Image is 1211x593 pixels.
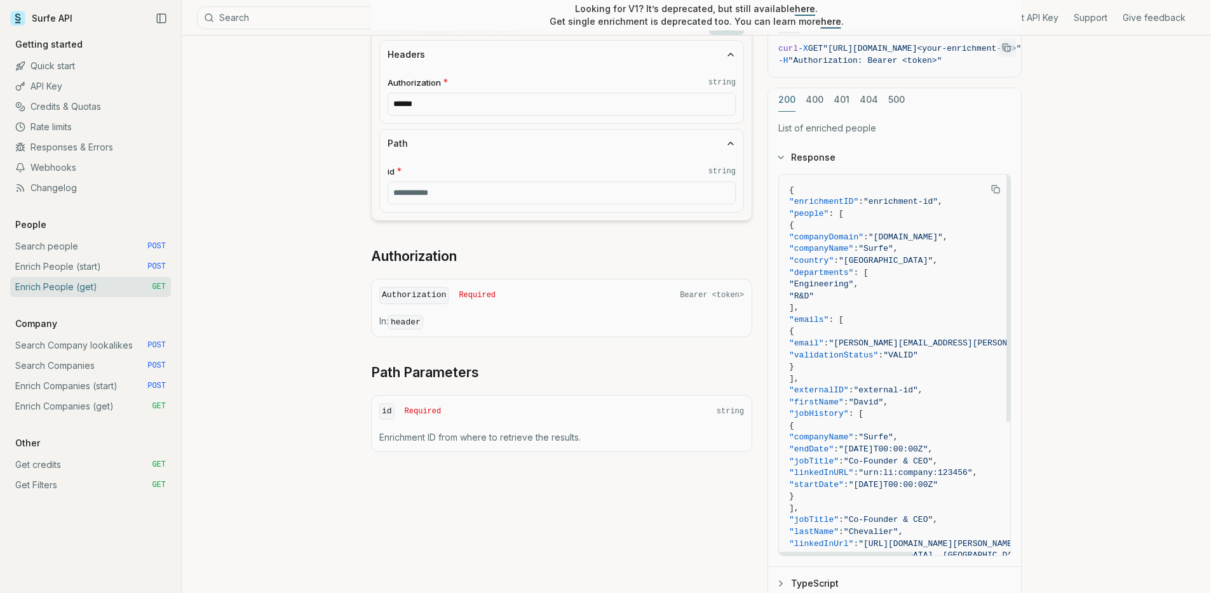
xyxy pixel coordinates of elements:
[973,468,978,477] span: ,
[893,244,898,253] span: ,
[10,218,51,231] p: People
[379,315,744,329] p: In:
[853,279,858,289] span: ,
[789,432,853,442] span: "companyName"
[823,44,1021,53] span: "[URL][DOMAIN_NAME]<your-enrichment-id>"
[834,444,839,454] span: :
[789,197,858,206] span: "enrichmentID"
[834,256,839,265] span: :
[789,515,839,524] span: "jobTitle"
[888,88,905,112] button: 500
[834,88,849,112] button: 401
[388,77,441,89] span: Authorization
[10,335,171,356] a: Search Company lookalikes POST
[789,503,799,513] span: ],
[147,361,166,371] span: POST
[839,550,844,560] span: :
[808,44,823,53] span: GET
[147,241,166,251] span: POST
[10,257,171,277] a: Enrich People (start) POST
[789,303,799,312] span: ],
[798,44,808,53] span: -X
[821,16,841,27] a: here
[1123,11,1186,24] a: Give feedback
[789,291,814,301] span: "R&D"
[789,362,794,371] span: }
[778,88,795,112] button: 200
[878,350,883,360] span: :
[388,166,395,178] span: id
[717,406,744,416] span: string
[152,282,166,292] span: GET
[10,157,171,178] a: Webhooks
[853,385,917,395] span: "external-id"
[933,515,938,524] span: ,
[388,315,423,330] code: header
[371,364,479,382] a: Path Parameters
[849,409,863,418] span: : [
[943,232,948,242] span: ,
[918,385,923,395] span: ,
[789,444,834,454] span: "endDate"
[789,279,853,289] span: "Engineering"
[10,117,171,137] a: Rate limits
[849,397,884,407] span: "David"
[789,539,853,549] span: "linkedInUrl"
[1010,11,1059,24] a: Get API Key
[928,444,933,454] span: ,
[708,77,736,88] code: string
[853,468,858,477] span: :
[380,41,743,69] button: Headers
[898,527,903,536] span: ,
[853,539,858,549] span: :
[10,236,171,257] a: Search people POST
[459,290,496,300] span: Required
[10,38,88,51] p: Getting started
[806,88,823,112] button: 400
[844,456,933,466] span: "Co-Founder & CEO"
[768,174,1021,566] div: Response
[844,527,898,536] span: "Chevalier"
[380,130,743,157] button: Path
[379,403,395,420] code: id
[853,432,858,442] span: :
[197,6,515,29] button: Search⌘K
[10,97,171,117] a: Credits & Quotas
[708,166,736,177] code: string
[858,432,893,442] span: "Surfe"
[853,268,868,277] span: : [
[933,456,938,466] span: ,
[849,385,854,395] span: :
[10,376,171,396] a: Enrich Companies (start) POST
[789,232,863,242] span: "companyDomain"
[789,256,834,265] span: "country"
[10,9,72,28] a: Surfe API
[858,539,1022,549] span: "[URL][DOMAIN_NAME][PERSON_NAME]"
[10,317,62,330] p: Company
[379,431,744,444] p: Enrichment ID from where to retrieve the results.
[10,455,171,475] a: Get credits GET
[844,397,849,407] span: :
[789,374,799,383] span: ],
[10,277,171,297] a: Enrich People (get) GET
[789,397,844,407] span: "firstName"
[789,350,878,360] span: "validationStatus"
[778,56,788,65] span: -H
[10,356,171,376] a: Search Companies POST
[863,232,869,242] span: :
[858,244,893,253] span: "Surfe"
[147,262,166,272] span: POST
[789,550,839,560] span: "location"
[789,209,829,218] span: "people"
[844,515,933,524] span: "Co-Founder & CEO"
[863,197,938,206] span: "enrichment-id"
[10,475,171,495] a: Get Filters GET
[839,515,844,524] span: :
[789,468,853,477] span: "linkedInURL"
[933,256,938,265] span: ,
[997,38,1016,57] button: Copy Text
[789,220,794,230] span: {
[824,338,829,348] span: :
[152,480,166,490] span: GET
[829,209,843,218] span: : [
